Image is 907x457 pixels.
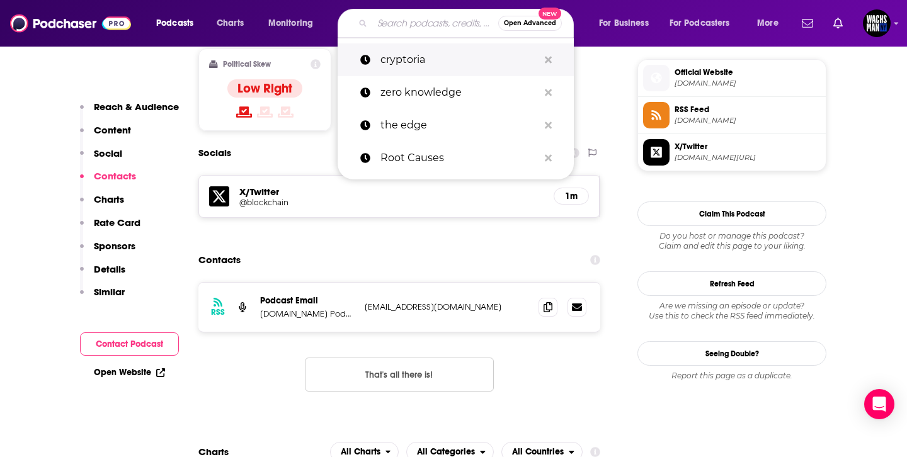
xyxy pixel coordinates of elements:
div: Open Intercom Messenger [864,389,894,419]
p: Root Causes [380,142,539,174]
img: User Profile [863,9,891,37]
p: Charts [94,193,124,205]
p: Podcast Email [260,295,355,306]
button: Details [80,263,125,286]
button: open menu [260,13,329,33]
a: Show notifications dropdown [828,13,848,34]
span: All Countries [512,448,564,456]
div: Search podcasts, credits, & more... [350,9,586,38]
span: blockchain.com [675,79,821,88]
a: Charts [208,13,251,33]
p: the edge [380,109,539,142]
img: Podchaser - Follow, Share and Rate Podcasts [10,11,131,35]
a: Open Website [94,367,165,378]
a: the edge [338,109,574,142]
p: Rate Card [94,217,140,228]
button: Contact Podcast [80,332,179,356]
div: Are we missing an episode or update? Use this to check the RSS feed immediately. [637,301,826,321]
p: Social [94,147,122,159]
a: Show notifications dropdown [797,13,818,34]
h5: @blockchain [239,198,441,207]
button: Social [80,147,122,171]
button: Contacts [80,170,136,193]
span: X/Twitter [675,141,821,152]
a: RSS Feed[DOMAIN_NAME] [643,102,821,128]
a: @blockchain [239,198,544,207]
button: open menu [147,13,210,33]
p: Similar [94,286,125,298]
p: Details [94,263,125,275]
button: Charts [80,193,124,217]
a: cryptoria [338,43,574,76]
span: Podcasts [156,14,193,32]
div: Claim and edit this page to your liking. [637,231,826,251]
button: Refresh Feed [637,271,826,296]
button: open menu [590,13,665,33]
a: zero knowledge [338,76,574,109]
input: Search podcasts, credits, & more... [372,13,498,33]
button: Rate Card [80,217,140,240]
span: All Charts [341,448,380,456]
h2: Political Skew [223,60,271,69]
p: Content [94,124,131,136]
button: Reach & Audience [80,101,179,124]
span: RSS Feed [675,104,821,115]
h2: Socials [198,141,231,165]
button: open menu [748,13,794,33]
h5: 1m [564,191,578,201]
span: twitter.com/blockchain [675,153,821,162]
p: cryptoria [380,43,539,76]
p: Contacts [94,170,136,182]
span: Monitoring [268,14,313,32]
p: [DOMAIN_NAME] Podcast [260,308,355,319]
button: Content [80,124,131,147]
h3: RSS [211,307,225,317]
p: [EMAIL_ADDRESS][DOMAIN_NAME] [365,302,528,312]
span: anchor.fm [675,116,821,125]
button: Show profile menu [863,9,891,37]
h2: Contacts [198,248,241,272]
button: Sponsors [80,240,135,263]
span: For Business [599,14,649,32]
a: X/Twitter[DOMAIN_NAME][URL] [643,139,821,166]
button: open menu [661,13,748,33]
button: Nothing here. [305,358,494,392]
div: Report this page as a duplicate. [637,371,826,381]
button: Similar [80,286,125,309]
h4: Low Right [237,81,292,96]
button: Open AdvancedNew [498,16,562,31]
a: Seeing Double? [637,341,826,366]
span: New [539,8,561,20]
h5: X/Twitter [239,186,544,198]
span: All Categories [417,448,475,456]
span: Official Website [675,67,821,78]
span: Charts [217,14,244,32]
span: Open Advanced [504,20,556,26]
p: Reach & Audience [94,101,179,113]
a: Root Causes [338,142,574,174]
span: For Podcasters [670,14,730,32]
p: Sponsors [94,240,135,252]
span: Logged in as WachsmanNY [863,9,891,37]
span: More [757,14,779,32]
span: Do you host or manage this podcast? [637,231,826,241]
a: Official Website[DOMAIN_NAME] [643,65,821,91]
button: Claim This Podcast [637,201,826,226]
p: zero knowledge [380,76,539,109]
